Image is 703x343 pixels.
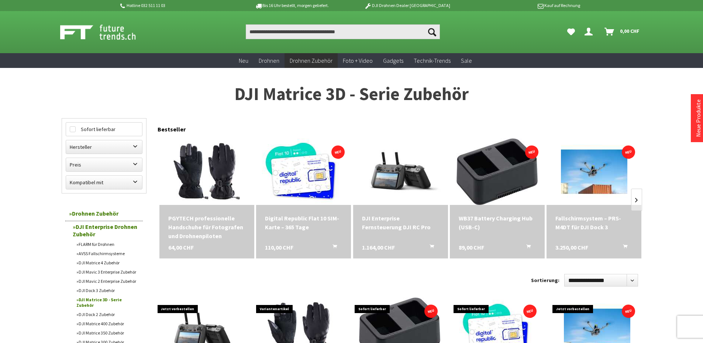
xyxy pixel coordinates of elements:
div: Fallschirmsystem – PRS-M4DT für DJI Dock 3 [555,214,633,231]
h1: DJI Matrice 3D - Serie Zubehör [62,85,642,103]
img: Fallschirmsystem – PRS-M4DT für DJI Dock 3 [561,138,627,205]
a: Drohnen Zubehör [65,206,143,221]
label: Kompatibel mit [66,176,142,189]
button: In den Warenkorb [324,243,341,253]
a: Foto + Video [338,53,378,68]
span: 3.250,00 CHF [555,243,588,252]
button: In den Warenkorb [421,243,438,253]
a: DJI Enterprise Drohnen Zubehör [69,221,143,240]
button: In den Warenkorb [614,243,632,253]
a: DJI Matrice 400 Zubehör [73,319,143,328]
span: Neu [239,57,248,64]
label: Sortierung: [531,274,559,286]
p: Bis 16 Uhr bestellt, morgen geliefert. [234,1,349,10]
div: PGYTECH professionelle Handschuhe für Fotografen und Drohnenpiloten [168,214,245,240]
a: Sale [456,53,477,68]
a: Technik-Trends [409,53,456,68]
a: DJI Dock 2 Zubehör [73,310,143,319]
a: DJI Matrice 4 Zubehör [73,258,143,267]
button: Suchen [424,24,440,39]
a: Drohnen Zubehör [285,53,338,68]
p: Kauf auf Rechnung [465,1,580,10]
button: In den Warenkorb [517,243,535,253]
img: Digital Republic Flat 10 SIM-Karte – 365 Tage [256,138,351,205]
a: DJI Dock 3 Zubehör [73,286,143,295]
span: Drohnen Zubehör [290,57,332,64]
span: Sale [461,57,472,64]
label: Sofort lieferbar [66,123,142,136]
a: DJI Matrice 3D - Serie Zubehör [73,295,143,310]
span: 89,00 CHF [459,243,484,252]
a: Digital Republic Flat 10 SIM-Karte – 365 Tage 110,00 CHF In den Warenkorb [265,214,342,231]
a: DJI Mavic 3 Enterprise Zubehör [73,267,143,277]
a: DJI Mavic 2 Enterprise Zubehör [73,277,143,286]
a: AVSS Fallschirmsysteme [73,249,143,258]
a: DJI Matrice 350 Zubehör [73,328,143,337]
span: 110,00 CHF [265,243,293,252]
a: Neu [234,53,254,68]
span: Drohnen [259,57,279,64]
div: WB37 Battery Charging Hub (USB-C) [459,214,536,231]
input: Produkt, Marke, Kategorie, EAN, Artikelnummer… [246,24,440,39]
div: Bestseller [158,118,642,137]
span: Gadgets [383,57,403,64]
a: Neue Produkte [695,99,702,137]
img: DJI Enterprise Fernsteuerung DJI RC Pro [353,142,448,202]
img: Shop Futuretrends - zur Startseite wechseln [60,23,152,41]
span: 0,00 CHF [620,25,640,37]
span: Technik-Trends [414,57,451,64]
a: PGYTECH professionelle Handschuhe für Fotografen und Drohnenpiloten 64,00 CHF [168,214,245,240]
a: Dein Konto [582,24,599,39]
span: 64,00 CHF [168,243,194,252]
p: DJI Drohnen Dealer [GEOGRAPHIC_DATA] [349,1,465,10]
a: Fallschirmsystem – PRS-M4DT für DJI Dock 3 3.250,00 CHF In den Warenkorb [555,214,633,231]
img: WB37 Battery Charging Hub (USB-C) [456,138,538,205]
a: FLARM für Drohnen [73,240,143,249]
a: Meine Favoriten [564,24,579,39]
span: 1.164,00 CHF [362,243,395,252]
a: Warenkorb [602,24,643,39]
img: PGYTECH professionelle Handschuhe für Fotografen und Drohnenpiloten [173,138,240,205]
span: Foto + Video [343,57,373,64]
div: DJI Enterprise Fernsteuerung DJI RC Pro [362,214,439,231]
a: DJI Enterprise Fernsteuerung DJI RC Pro 1.164,00 CHF In den Warenkorb [362,214,439,231]
a: WB37 Battery Charging Hub (USB-C) 89,00 CHF In den Warenkorb [459,214,536,231]
a: Gadgets [378,53,409,68]
p: Hotline 032 511 11 03 [119,1,234,10]
label: Preis [66,158,142,171]
a: Drohnen [254,53,285,68]
div: Digital Republic Flat 10 SIM-Karte – 365 Tage [265,214,342,231]
label: Hersteller [66,140,142,154]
